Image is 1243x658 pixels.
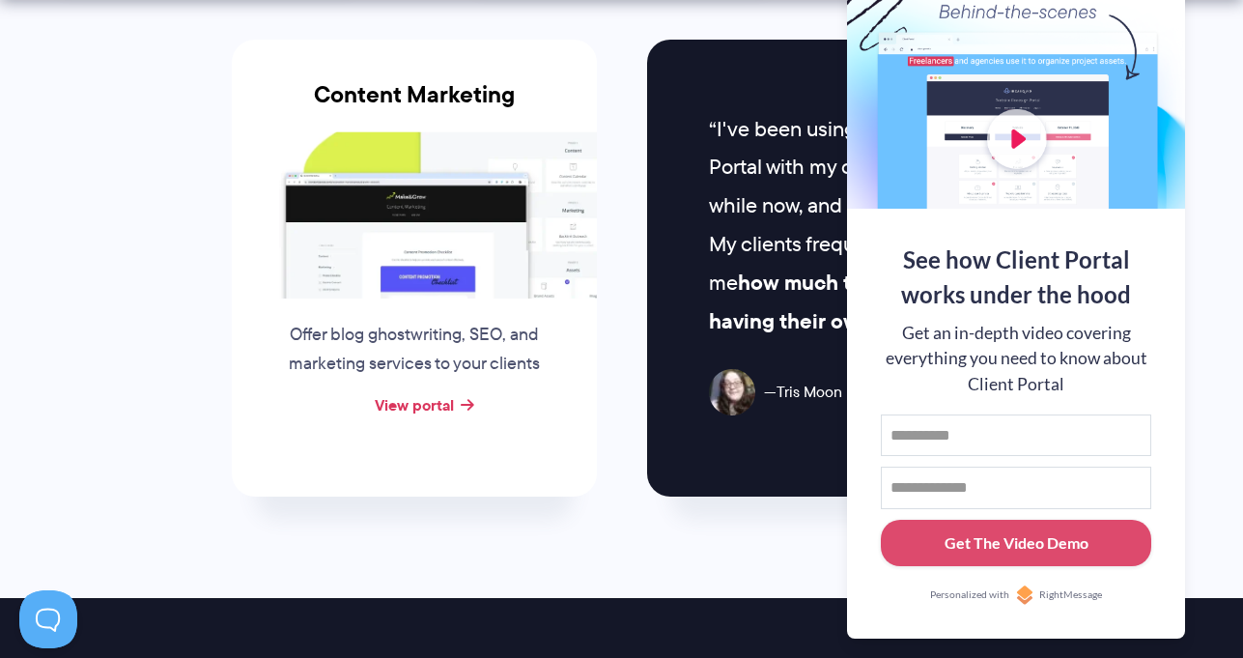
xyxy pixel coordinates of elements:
h3: Content Marketing [232,81,597,131]
strong: how much they love having their own portal [709,267,936,337]
p: I've been using Client Portal with my clients for a while now, and I LOVE it! My clients frequent... [709,110,949,341]
a: Personalized withRightMessage [881,586,1151,605]
div: Get an in-depth video covering everything you need to know about Client Portal [881,321,1151,397]
span: Tris Moon [764,379,842,407]
div: Get The Video Demo [945,531,1088,555]
a: View portal [375,393,454,416]
iframe: Toggle Customer Support [19,590,77,648]
p: Offer blog ghostwriting, SEO, and marketing services to your clients [268,321,561,379]
span: RightMessage [1039,587,1102,603]
button: Get The Video Demo [881,520,1151,567]
img: Personalized with RightMessage [1015,586,1034,605]
div: See how Client Portal works under the hood [881,243,1151,312]
span: Personalized with [930,587,1009,603]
